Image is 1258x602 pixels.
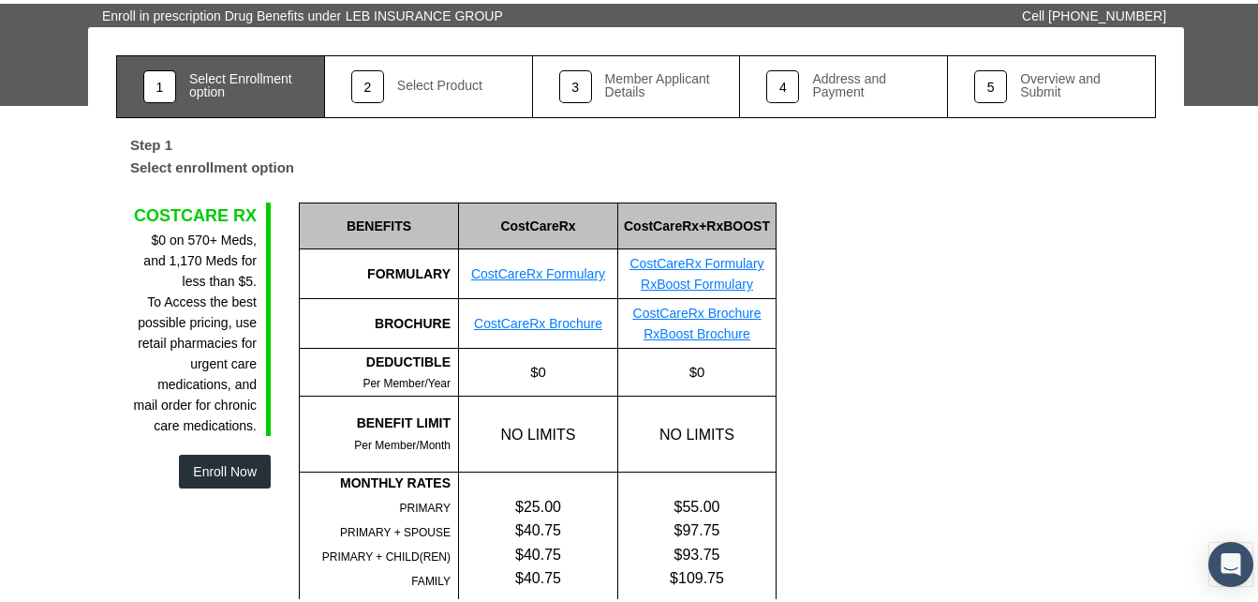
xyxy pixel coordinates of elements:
div: BROCHURE [299,295,458,345]
div: $25.00 [459,491,617,515]
div: BENEFITS [299,199,458,246]
div: 5 [974,67,1007,99]
span: PRIMARY + SPOUSE [340,522,451,535]
div: NO LIMITS [458,393,617,468]
span: FAMILY [411,571,451,584]
span: Per Member/Year [363,373,451,386]
div: LEB INSURANCE GROUP [346,1,503,23]
div: Select Product [397,75,482,88]
a: CostCareRx Brochure [633,302,762,317]
div: Overview and Submit [1020,68,1129,95]
span: PRIMARY + CHILD(REN) [322,547,451,560]
label: Step 1 [116,124,186,153]
div: Enroll in prescription Drug Benefits under [102,1,341,23]
div: $97.75 [618,515,776,538]
div: FORMULARY [299,246,458,295]
div: 4 [766,67,799,99]
div: $40.75 [459,539,617,563]
div: $40.75 [459,563,617,586]
div: $40.75 [459,515,617,538]
div: NO LIMITS [617,393,776,468]
span: PRIMARY [400,498,451,511]
div: CostCareRx+RxBOOST [617,199,776,246]
div: Address and Payment [812,68,921,95]
div: 2 [351,67,384,99]
button: Enroll Now [179,451,271,485]
div: MONTHLY RATES [300,469,451,489]
label: Select enrollment option [116,153,308,181]
div: CostCareRx [458,199,617,246]
a: RxBoost Brochure [644,323,750,338]
div: $55.00 [618,491,776,515]
div: Cell [PHONE_NUMBER] [1022,1,1166,23]
div: 3 [559,67,592,99]
div: Select Enrollment option [189,68,298,95]
div: Member Applicant Details [605,68,714,95]
div: $0 on 570+ Meds, and 1,170 Meds for less than $5. To Access the best possible pricing, use retail... [130,226,257,432]
div: DEDUCTIBLE [300,348,451,369]
a: RxBoost Formulary [641,273,753,288]
div: BENEFIT LIMIT [300,409,451,429]
div: Open Intercom Messenger [1208,538,1253,583]
a: CostCareRx Brochure [474,312,602,327]
a: CostCareRx Formulary [629,252,763,267]
div: $0 [617,345,776,392]
span: Per Member/Month [354,435,451,448]
div: $93.75 [618,539,776,563]
div: $0 [458,345,617,392]
div: $109.75 [618,563,776,586]
div: COSTCARE RX [130,199,257,225]
div: 1 [143,67,176,99]
a: CostCareRx Formulary [471,263,605,278]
